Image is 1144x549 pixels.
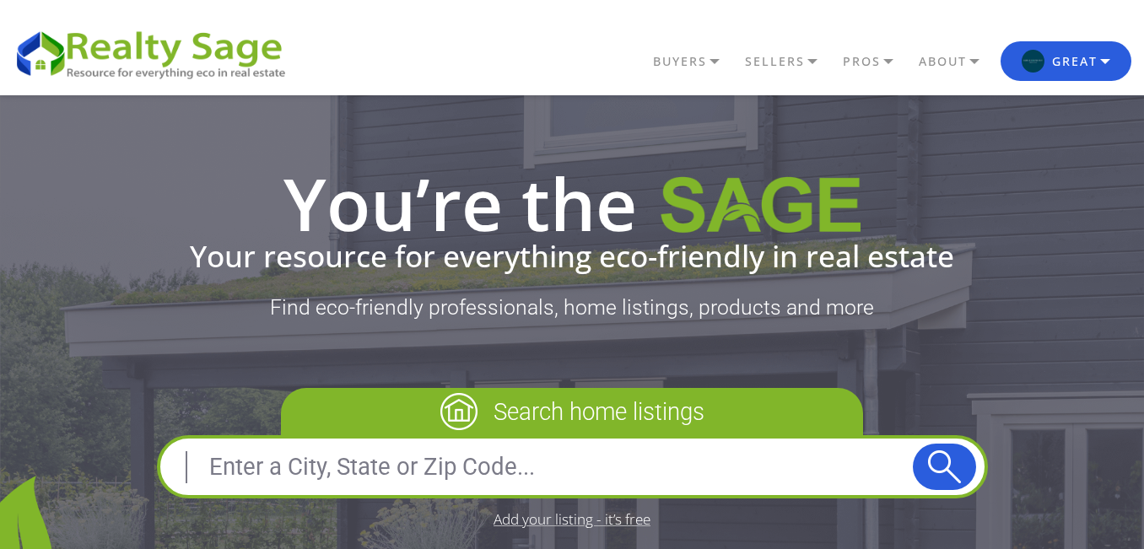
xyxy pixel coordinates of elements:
[839,47,915,76] a: PROS
[13,241,1131,271] div: Your resource for everything eco-friendly in real estate
[741,47,839,76] a: SELLERS
[649,47,741,76] a: BUYERS
[281,388,863,435] p: Search home listings
[1001,41,1131,81] button: RS user logo Great
[661,176,861,240] img: Realty Sage
[13,295,1131,320] p: Find eco-friendly professionals, home listings, products and more
[13,25,299,81] img: REALTY SAGE
[13,168,1131,240] h1: You’re the
[169,447,913,487] input: Enter a City, State or Zip Code...
[494,512,650,526] a: Add your listing - it’s free
[1022,50,1044,73] img: RS user logo
[915,47,1001,76] a: ABOUT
